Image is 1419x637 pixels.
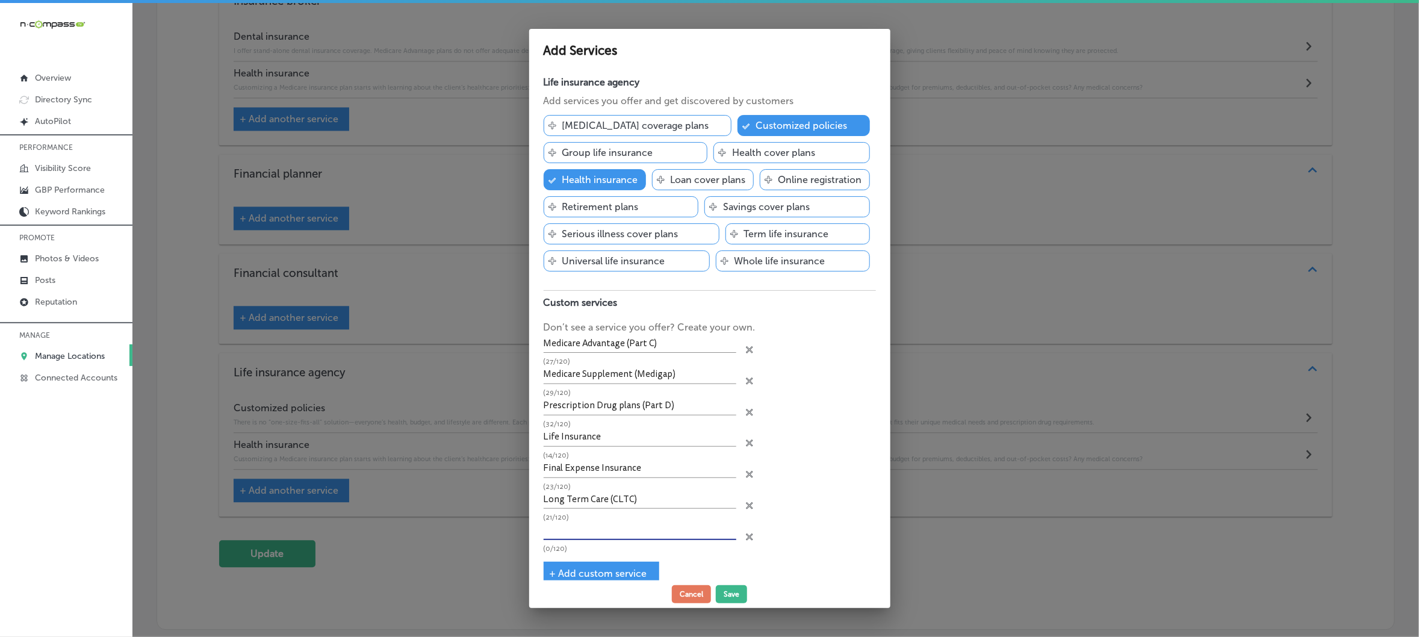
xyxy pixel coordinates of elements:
[550,568,647,579] span: + Add custom service
[744,228,829,240] p: Term life insurance
[544,512,570,523] span: (21/120)
[544,43,876,58] h2: Add Services
[562,201,639,213] p: Retirement plans
[544,482,571,492] span: (23/120)
[35,73,71,83] p: Overview
[671,174,746,185] p: Loan cover plans
[544,450,570,461] span: (14/120)
[35,275,55,285] p: Posts
[544,356,571,367] span: (27/120)
[756,120,848,131] p: Customized policies
[35,163,91,173] p: Visibility Score
[732,147,815,158] p: Health cover plans
[544,76,876,88] h4: Life insurance agency
[723,201,810,213] p: Savings cover plans
[562,147,653,158] p: Group life insurance
[544,320,876,335] p: Don’t see a service you offer? Create your own.
[35,373,117,383] p: Connected Accounts
[544,94,876,108] p: Add services you offer and get discovered by customers
[778,174,862,185] p: Online registration
[544,419,571,429] span: (32/120)
[562,255,665,267] p: Universal life insurance
[544,544,568,554] span: (0/120)
[562,120,709,131] p: [MEDICAL_DATA] coverage plans
[544,290,876,314] h4: Custom services
[35,253,99,264] p: Photos & Videos
[562,228,678,240] p: Serious illness cover plans
[35,207,105,217] p: Keyword Rankings
[716,585,747,603] button: Save
[562,174,638,185] p: Health insurance
[734,255,825,267] p: Whole life insurance
[672,585,711,603] button: Cancel
[35,297,77,307] p: Reputation
[19,19,85,30] img: 660ab0bf-5cc7-4cb8-ba1c-48b5ae0f18e60NCTV_CLogo_TV_Black_-500x88.png
[35,185,105,195] p: GBP Performance
[544,388,571,398] span: (29/120)
[35,95,92,105] p: Directory Sync
[35,351,105,361] p: Manage Locations
[35,116,71,126] p: AutoPilot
